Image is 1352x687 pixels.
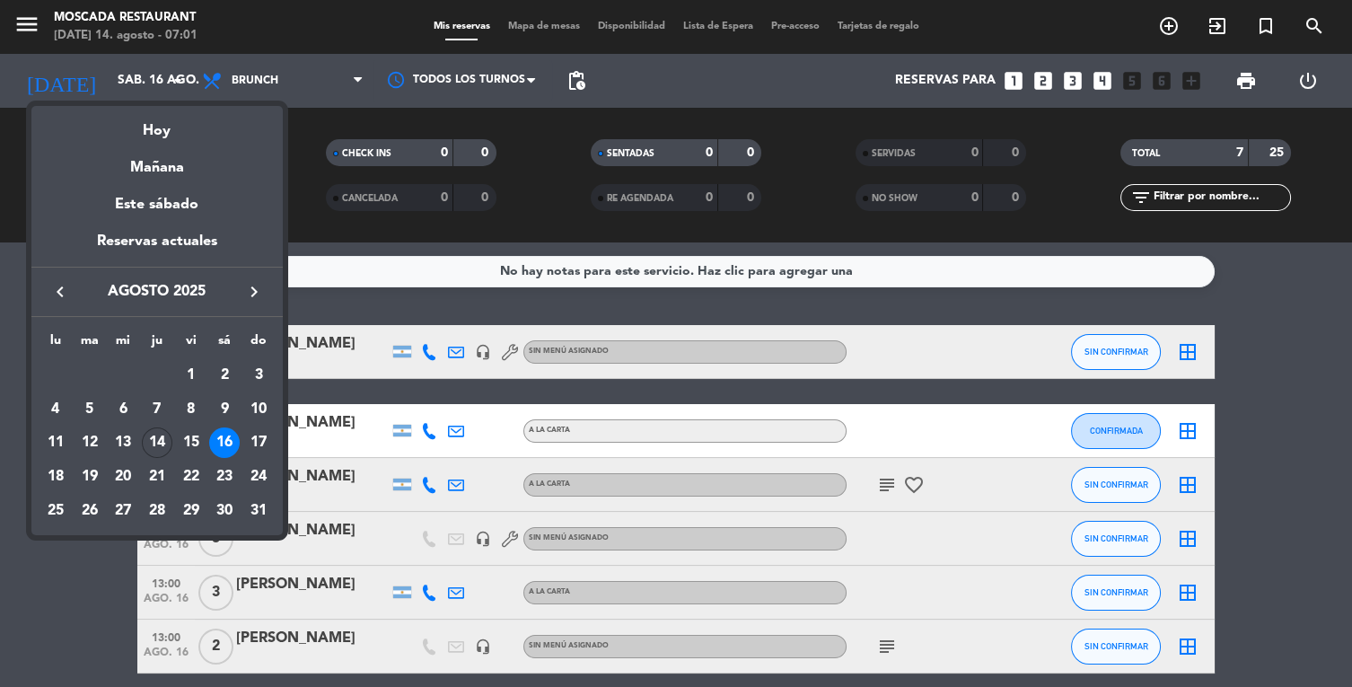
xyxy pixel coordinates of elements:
[75,496,105,526] div: 26
[241,427,276,461] td: 17 de agosto de 2025
[174,427,208,461] td: 15 de agosto de 2025
[207,494,241,528] td: 30 de agosto de 2025
[75,427,105,458] div: 12
[209,462,240,492] div: 23
[140,494,174,528] td: 28 de agosto de 2025
[76,280,238,304] span: agosto 2025
[40,394,71,425] div: 4
[176,394,206,425] div: 8
[243,394,274,425] div: 10
[142,496,172,526] div: 28
[241,494,276,528] td: 31 de agosto de 2025
[243,496,274,526] div: 31
[241,330,276,358] th: domingo
[207,460,241,494] td: 23 de agosto de 2025
[108,394,138,425] div: 6
[207,358,241,392] td: 2 de agosto de 2025
[106,494,140,528] td: 27 de agosto de 2025
[140,392,174,427] td: 7 de agosto de 2025
[174,358,208,392] td: 1 de agosto de 2025
[108,427,138,458] div: 13
[140,427,174,461] td: 14 de agosto de 2025
[243,281,265,303] i: keyboard_arrow_right
[44,280,76,304] button: keyboard_arrow_left
[108,496,138,526] div: 27
[209,427,240,458] div: 16
[243,427,274,458] div: 17
[207,427,241,461] td: 16 de agosto de 2025
[39,494,73,528] td: 25 de agosto de 2025
[209,360,240,391] div: 2
[174,392,208,427] td: 8 de agosto de 2025
[142,427,172,458] div: 14
[243,360,274,391] div: 3
[174,460,208,494] td: 22 de agosto de 2025
[73,427,107,461] td: 12 de agosto de 2025
[140,460,174,494] td: 21 de agosto de 2025
[176,360,206,391] div: 1
[40,462,71,492] div: 18
[73,392,107,427] td: 5 de agosto de 2025
[209,496,240,526] div: 30
[73,330,107,358] th: martes
[106,330,140,358] th: miércoles
[73,494,107,528] td: 26 de agosto de 2025
[39,392,73,427] td: 4 de agosto de 2025
[142,462,172,492] div: 21
[243,462,274,492] div: 24
[142,394,172,425] div: 7
[176,427,206,458] div: 15
[31,230,283,267] div: Reservas actuales
[106,392,140,427] td: 6 de agosto de 2025
[39,460,73,494] td: 18 de agosto de 2025
[140,330,174,358] th: jueves
[207,330,241,358] th: sábado
[106,460,140,494] td: 20 de agosto de 2025
[75,394,105,425] div: 5
[241,392,276,427] td: 10 de agosto de 2025
[106,427,140,461] td: 13 de agosto de 2025
[31,106,283,143] div: Hoy
[176,496,206,526] div: 29
[176,462,206,492] div: 22
[39,427,73,461] td: 11 de agosto de 2025
[39,330,73,358] th: lunes
[40,427,71,458] div: 11
[49,281,71,303] i: keyboard_arrow_left
[31,143,283,180] div: Mañana
[209,394,240,425] div: 9
[207,392,241,427] td: 9 de agosto de 2025
[174,494,208,528] td: 29 de agosto de 2025
[108,462,138,492] div: 20
[39,358,174,392] td: AGO.
[241,460,276,494] td: 24 de agosto de 2025
[73,460,107,494] td: 19 de agosto de 2025
[40,496,71,526] div: 25
[241,358,276,392] td: 3 de agosto de 2025
[75,462,105,492] div: 19
[174,330,208,358] th: viernes
[31,180,283,230] div: Este sábado
[238,280,270,304] button: keyboard_arrow_right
